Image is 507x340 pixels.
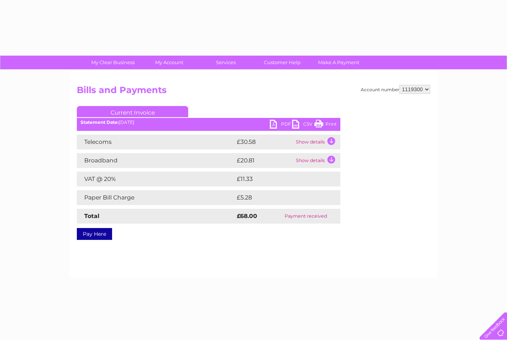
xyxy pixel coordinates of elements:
[308,56,369,69] a: Make A Payment
[77,106,188,117] a: Current Invoice
[292,120,314,131] a: CSV
[270,120,292,131] a: PDF
[235,153,294,168] td: £20.81
[77,190,235,205] td: Paper Bill Charge
[82,56,144,69] a: My Clear Business
[271,209,340,224] td: Payment received
[294,153,340,168] td: Show details
[361,85,430,94] div: Account number
[195,56,256,69] a: Services
[314,120,337,131] a: Print
[235,172,324,186] td: £11.33
[77,153,235,168] td: Broadband
[81,119,119,125] b: Statement Date:
[235,135,294,149] td: £30.58
[77,85,430,99] h2: Bills and Payments
[77,135,235,149] td: Telecoms
[252,56,313,69] a: Customer Help
[294,135,340,149] td: Show details
[77,228,112,240] a: Pay Here
[237,212,257,219] strong: £68.00
[77,120,340,125] div: [DATE]
[235,190,323,205] td: £5.28
[84,212,99,219] strong: Total
[77,172,235,186] td: VAT @ 20%
[139,56,200,69] a: My Account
